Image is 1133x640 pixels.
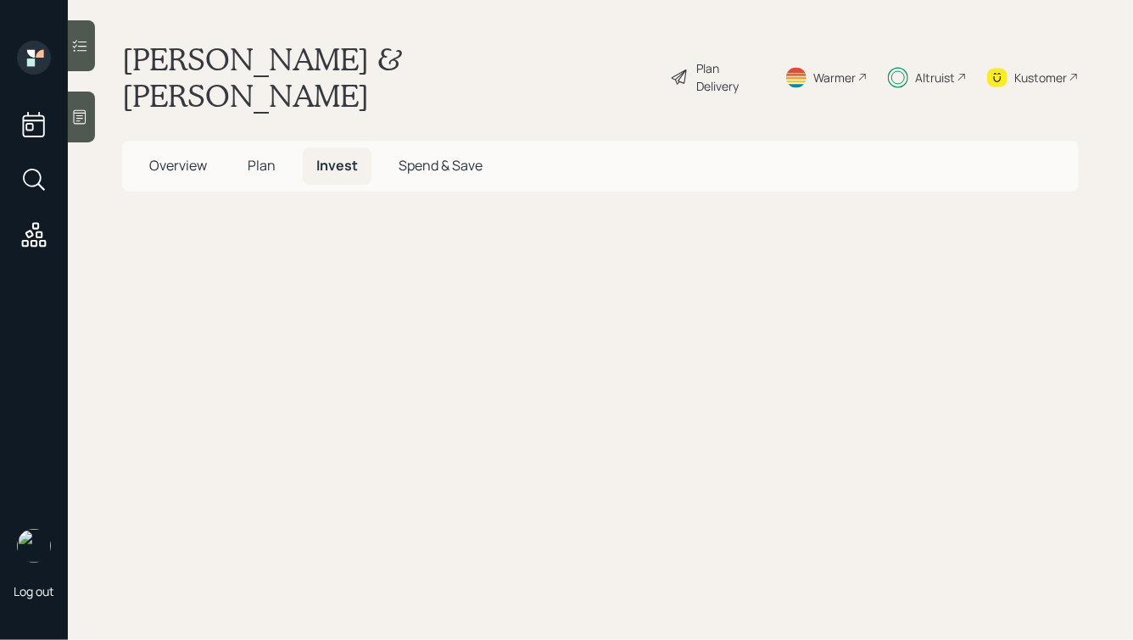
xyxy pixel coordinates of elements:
span: Overview [149,156,207,175]
span: Spend & Save [399,156,483,175]
img: hunter_neumayer.jpg [17,529,51,563]
div: Plan Delivery [697,59,764,95]
div: Warmer [813,69,856,86]
div: Altruist [915,69,955,86]
span: Plan [248,156,276,175]
h1: [PERSON_NAME] & [PERSON_NAME] [122,41,656,114]
span: Invest [316,156,358,175]
div: Kustomer [1014,69,1067,86]
div: Log out [14,583,54,599]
